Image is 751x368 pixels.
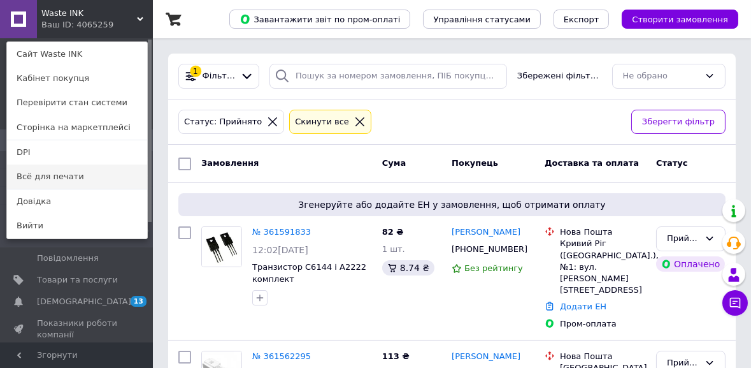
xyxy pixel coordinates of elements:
span: Статус [656,158,688,168]
span: Waste INK [41,8,137,19]
span: Фільтри [203,70,236,82]
span: Покупець [452,158,498,168]
span: Створити замовлення [632,15,728,24]
span: 12:02[DATE] [252,245,308,255]
span: Без рейтингу [464,263,523,273]
span: 82 ₴ [382,227,404,237]
span: Товари та послуги [37,274,118,286]
div: 8.74 ₴ [382,260,434,276]
span: 13 [131,296,147,307]
img: Фото товару [202,227,241,267]
div: [PHONE_NUMBER] [449,241,525,258]
a: Транзистор C6144 і A2222 комплект [252,262,366,284]
span: Зберегти фільтр [642,115,715,129]
span: 1 шт. [382,244,405,254]
span: Cума [382,158,406,168]
div: 1 [190,66,201,77]
span: Експорт [564,15,599,24]
span: Доставка та оплата [545,158,639,168]
div: Кривий Ріг ([GEOGRAPHIC_DATA].), №1: вул. [PERSON_NAME][STREET_ADDRESS] [560,238,646,296]
button: Зберегти фільтр [631,110,726,135]
a: Кабінет покупця [7,66,147,91]
a: Перевірити стан системи [7,91,147,115]
a: Фото товару [201,226,242,267]
div: Статус: Прийнято [182,115,264,129]
div: Не обрано [623,70,699,83]
a: Сайт Waste INK [7,42,147,66]
input: Пошук за номером замовлення, ПІБ покупця, номером телефону, Email, номером накладної [269,64,507,89]
span: Показники роботи компанії [37,318,118,341]
button: Завантажити звіт по пром-оплаті [229,10,410,29]
a: [PERSON_NAME] [452,351,520,363]
span: 113 ₴ [382,351,410,361]
div: Оплачено [656,256,725,272]
div: Пром-оплата [560,318,646,330]
div: Прийнято [667,232,699,246]
div: Нова Пошта [560,351,646,362]
button: Створити замовлення [622,10,738,29]
a: Сторінка на маркетплейсі [7,115,147,140]
a: DPI [7,140,147,165]
a: Вийти [7,214,147,238]
button: Чат з покупцем [722,290,748,316]
div: Ваш ID: 4065259 [41,19,95,31]
span: [DEMOGRAPHIC_DATA] [37,296,131,307]
a: № 361591833 [252,227,311,237]
a: Створити замовлення [609,14,738,24]
div: Нова Пошта [560,226,646,238]
span: Завантажити звіт по пром-оплаті [240,13,400,25]
button: Управління статусами [423,10,541,29]
button: Експорт [554,10,610,29]
span: Повідомлення [37,253,99,264]
span: Згенеруйте або додайте ЕН у замовлення, щоб отримати оплату [183,198,720,211]
div: Cкинути все [292,115,352,129]
a: [PERSON_NAME] [452,226,520,239]
span: Збережені фільтри: [517,70,602,82]
span: Замовлення [201,158,259,168]
a: Довідка [7,189,147,214]
a: Всё для печати [7,165,147,189]
a: Додати ЕН [560,302,606,311]
a: № 361562295 [252,351,311,361]
span: Управління статусами [433,15,531,24]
